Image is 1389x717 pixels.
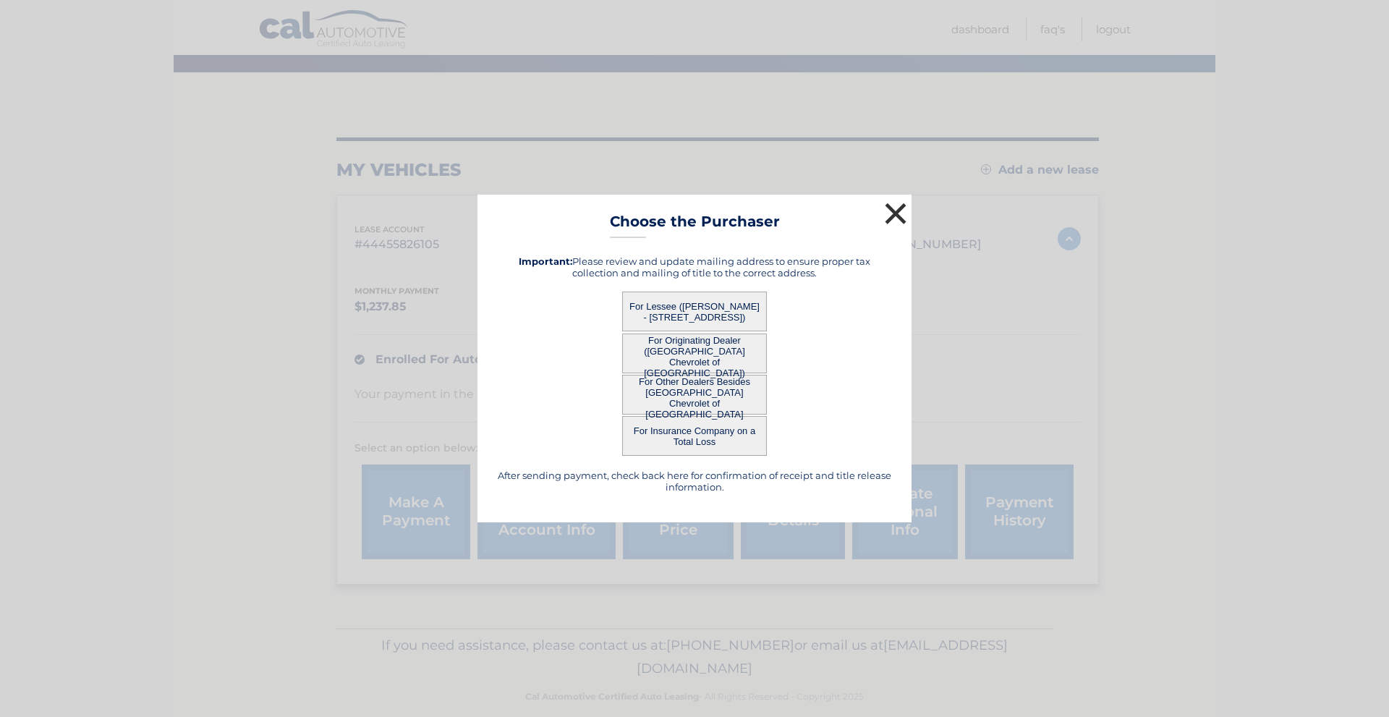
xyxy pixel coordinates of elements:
button: For Originating Dealer ([GEOGRAPHIC_DATA] Chevrolet of [GEOGRAPHIC_DATA]) [622,334,767,373]
button: For Other Dealers Besides [GEOGRAPHIC_DATA] Chevrolet of [GEOGRAPHIC_DATA] [622,375,767,415]
button: For Lessee ([PERSON_NAME] - [STREET_ADDRESS]) [622,292,767,331]
h5: After sending payment, check back here for confirmation of receipt and title release information. [496,470,893,493]
button: × [881,199,910,228]
button: For Insurance Company on a Total Loss [622,416,767,456]
h3: Choose the Purchaser [610,213,780,238]
h5: Please review and update mailing address to ensure proper tax collection and mailing of title to ... [496,255,893,279]
strong: Important: [519,255,572,267]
